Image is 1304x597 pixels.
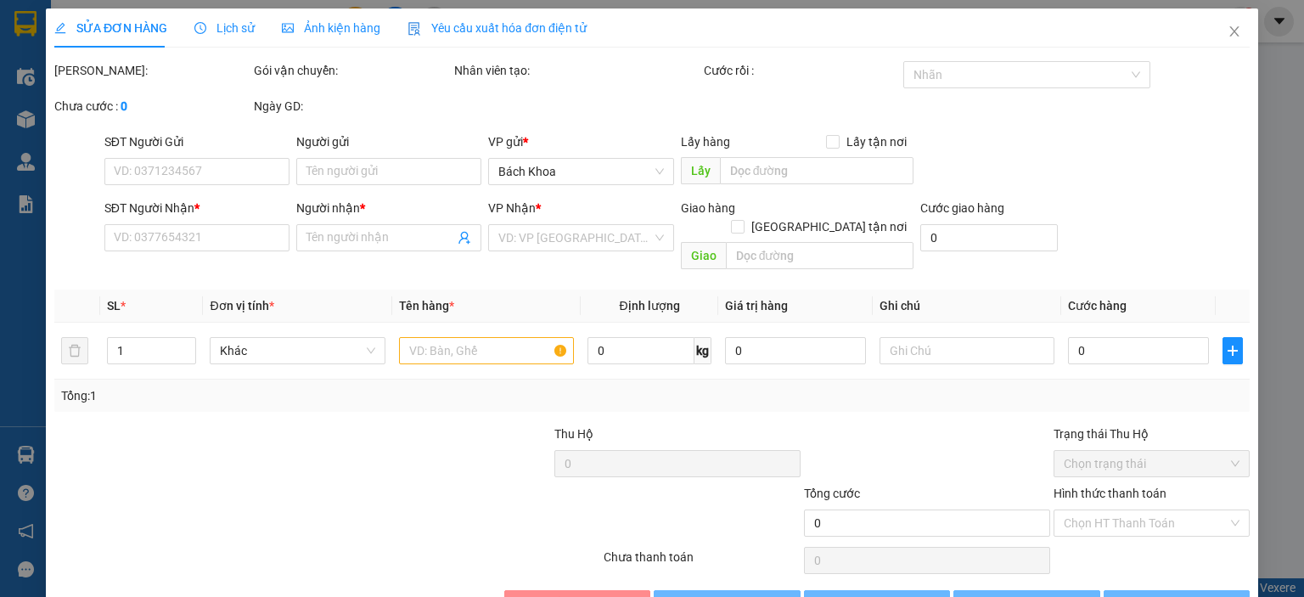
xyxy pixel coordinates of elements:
[399,299,454,313] span: Tên hàng
[840,132,913,151] span: Lấy tận nơi
[920,224,1058,251] input: Cước giao hàng
[296,132,481,151] div: Người gửi
[725,299,788,313] span: Giá trị hàng
[182,352,192,363] span: down
[725,242,913,269] input: Dọc đường
[1064,451,1239,476] span: Chọn trạng thái
[1054,487,1166,500] label: Hình thức thanh toán
[694,337,711,364] span: kg
[194,21,255,35] span: Lịch sử
[54,61,250,80] div: [PERSON_NAME]:
[254,61,450,80] div: Gói vận chuyển:
[873,290,1061,323] th: Ghi chú
[54,97,250,115] div: Chưa cước :
[254,97,450,115] div: Ngày GD:
[602,548,801,577] div: Chưa thanh toán
[61,386,504,405] div: Tổng: 1
[680,135,729,149] span: Lấy hàng
[54,21,167,35] span: SỬA ĐƠN HÀNG
[104,199,289,217] div: SĐT Người Nhận
[680,157,719,184] span: Lấy
[488,132,673,151] div: VP gửi
[407,22,421,36] img: icon
[498,159,663,184] span: Bách Khoa
[54,22,66,34] span: edit
[282,21,380,35] span: Ảnh kiện hàng
[1068,299,1127,313] span: Cước hàng
[680,201,734,215] span: Giao hàng
[1054,425,1250,443] div: Trạng thái Thu Hộ
[619,299,679,313] span: Định lượng
[458,231,471,245] span: user-add
[1222,337,1243,364] button: plus
[177,338,195,351] span: Increase Value
[107,299,121,313] span: SL
[454,61,700,80] div: Nhân viên tạo:
[296,199,481,217] div: Người nhận
[804,487,860,500] span: Tổng cước
[488,201,536,215] span: VP Nhận
[1223,344,1242,358] span: plus
[61,337,88,364] button: delete
[220,338,374,363] span: Khác
[282,22,294,34] span: picture
[719,157,913,184] input: Dọc đường
[182,341,192,351] span: up
[880,337,1054,364] input: Ghi Chú
[680,242,725,269] span: Giao
[554,427,593,441] span: Thu Hộ
[920,201,1004,215] label: Cước giao hàng
[399,337,574,364] input: VD: Bàn, Ghế
[745,217,913,236] span: [GEOGRAPHIC_DATA] tận nơi
[194,22,206,34] span: clock-circle
[210,299,273,313] span: Đơn vị tính
[704,61,900,80] div: Cước rồi :
[1228,25,1241,38] span: close
[1211,8,1258,56] button: Close
[177,351,195,363] span: Decrease Value
[407,21,587,35] span: Yêu cầu xuất hóa đơn điện tử
[121,99,127,113] b: 0
[104,132,289,151] div: SĐT Người Gửi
